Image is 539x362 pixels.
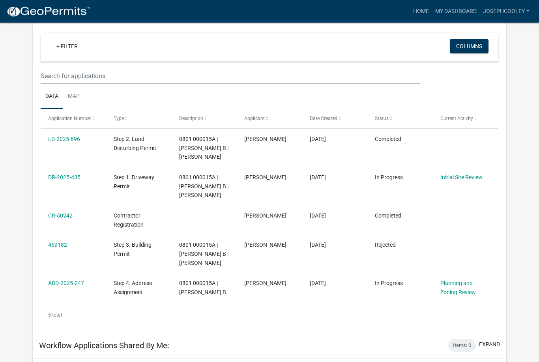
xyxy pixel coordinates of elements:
span: Contractor Registration [114,213,144,228]
a: Map [63,84,84,110]
datatable-header-cell: Application Number [41,109,106,128]
span: Current Activity [440,116,473,122]
span: In Progress [375,174,403,181]
span: Step 4. Address Assignment [114,280,152,296]
span: 08/26/2025 [310,213,326,219]
span: Type [114,116,124,122]
span: In Progress [375,280,403,287]
span: 0801 000015A | TOMBERLIN MARLA B | HEARN RD [179,242,228,266]
span: Step 2. Land Disturbing Permit [114,136,156,152]
span: 08/26/2025 [310,242,326,248]
span: Completed [375,213,401,219]
span: Completed [375,136,401,143]
span: 08/26/2025 [310,174,326,181]
span: 08/26/2025 [310,136,326,143]
a: CR-50242 [48,213,73,219]
a: 469182 [48,242,67,248]
h5: Workflow Applications Shared By Me: [39,341,169,351]
a: Home [410,4,432,19]
span: Joseph Cooley [244,213,286,219]
span: 0801 000015A | TOMBERLIN MARLA B [179,280,226,296]
button: expand [479,341,500,349]
datatable-header-cell: Status [367,109,433,128]
span: 08/25/2025 [310,280,326,287]
span: 0801 000015A | TOMBERLIN MARLA B | HEARN RD [179,136,228,161]
span: Rejected [375,242,396,248]
a: Data [41,84,63,110]
div: 5 total [41,306,498,325]
datatable-header-cell: Current Activity [433,109,498,128]
a: DR-2025-435 [48,174,80,181]
input: Search for applications [41,68,420,84]
a: My Dashboard [432,4,480,19]
datatable-header-cell: Date Created [302,109,368,128]
a: LD-2025-696 [48,136,80,143]
datatable-header-cell: Description [171,109,237,128]
datatable-header-cell: Applicant [237,109,302,128]
a: Planning and Zoning Review [440,280,476,296]
button: Columns [450,39,488,54]
span: Step 3. Building Permit [114,242,152,257]
a: Josephcooley [480,4,533,19]
div: Items: 0 [448,339,476,352]
datatable-header-cell: Type [106,109,172,128]
span: Description [179,116,203,122]
span: Application Number [48,116,91,122]
a: + Filter [50,39,84,54]
span: Applicant [244,116,265,122]
span: Joseph Cooley [244,136,286,143]
span: Step 1. Driveway Permit [114,174,154,190]
span: Joseph Cooley [244,174,286,181]
a: Initial Site Review [440,174,483,181]
span: Joseph Cooley [244,242,286,248]
span: Date Created [310,116,337,122]
span: Joseph Cooley [244,280,286,287]
a: ADD-2025-247 [48,280,84,287]
span: Status [375,116,389,122]
div: collapse [33,19,506,333]
span: 0801 000015A | TOMBERLIN MARLA B | HEARN RD [179,174,228,199]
